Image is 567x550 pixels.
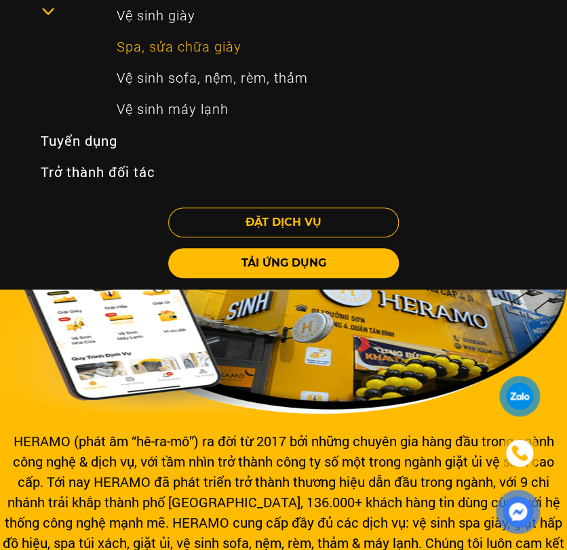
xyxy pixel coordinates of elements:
[168,208,399,248] a: ĐẶT DỊCH VỤ
[106,31,537,62] a: Spa, sửa chữa giày
[106,94,537,125] a: Vệ sinh máy lạnh
[501,435,538,471] a: phone-icon
[106,62,537,94] a: Vệ sinh sofa, nệm, rèm, thảm
[168,248,399,278] button: TẢI ỨNG DỤNG
[168,208,399,237] button: ĐẶT DỊCH VỤ
[512,446,527,460] img: phone-icon
[30,156,537,187] a: Trở thành đối tác
[30,125,537,156] a: Tuyển dụng
[41,5,55,18] img: subToggleIcon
